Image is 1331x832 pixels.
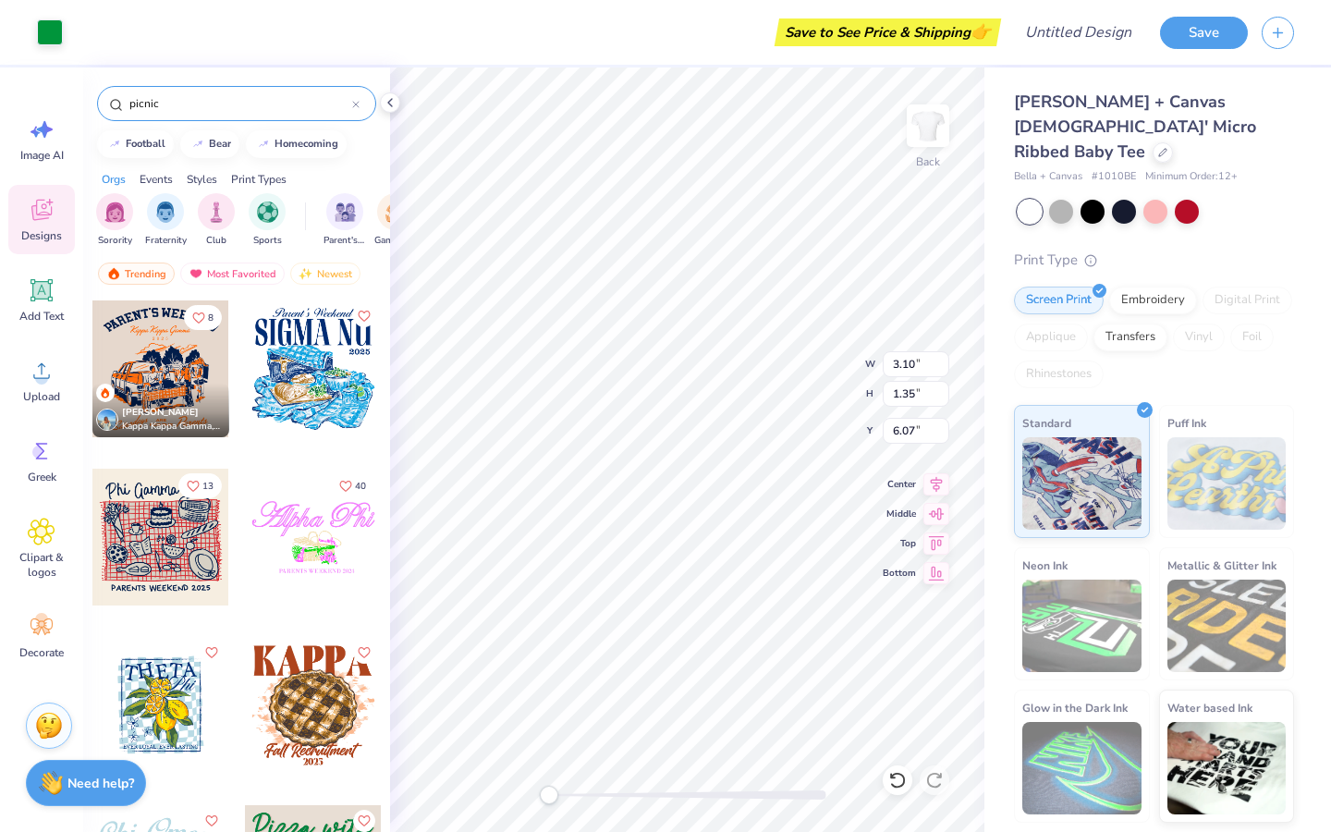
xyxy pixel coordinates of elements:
img: newest.gif [299,267,313,280]
span: 40 [355,482,366,491]
img: Fraternity Image [155,202,176,223]
button: filter button [198,193,235,248]
div: Styles [187,171,217,188]
div: filter for Sports [249,193,286,248]
img: Back [910,107,946,144]
div: Foil [1230,324,1274,351]
div: Trending [98,263,175,285]
span: Sorority [98,234,132,248]
span: Puff Ink [1167,413,1206,433]
div: filter for Club [198,193,235,248]
span: [PERSON_NAME] + Canvas [DEMOGRAPHIC_DATA]' Micro Ribbed Baby Tee [1014,91,1256,163]
button: Like [353,810,375,832]
span: Game Day [374,234,417,248]
button: filter button [249,193,286,248]
div: Accessibility label [540,786,558,804]
img: Game Day Image [385,202,407,223]
img: Puff Ink [1167,437,1287,530]
button: Like [178,473,222,498]
div: football [126,139,165,149]
span: Metallic & Glitter Ink [1167,556,1276,575]
span: Water based Ink [1167,698,1252,717]
span: Parent's Weekend [324,234,366,248]
span: Designs [21,228,62,243]
span: Glow in the Dark Ink [1022,698,1128,717]
span: Bottom [883,566,916,581]
div: filter for Game Day [374,193,417,248]
img: trend_line.gif [256,139,271,150]
span: Add Text [19,309,64,324]
span: Bella + Canvas [1014,169,1082,185]
div: filter for Sorority [96,193,133,248]
button: Like [201,810,223,832]
div: Orgs [102,171,126,188]
div: Digital Print [1203,287,1292,314]
button: filter button [96,193,133,248]
div: Transfers [1093,324,1167,351]
img: most_fav.gif [189,267,203,280]
img: Club Image [206,202,226,223]
button: Like [353,642,375,664]
button: filter button [324,193,366,248]
img: Neon Ink [1022,580,1142,672]
button: Like [353,305,375,327]
strong: Need help? [67,775,134,792]
div: Screen Print [1014,287,1104,314]
span: Standard [1022,413,1071,433]
button: filter button [374,193,417,248]
img: Water based Ink [1167,722,1287,814]
div: Newest [290,263,360,285]
span: 👉 [971,20,991,43]
span: [PERSON_NAME] [122,406,199,419]
img: Parent's Weekend Image [335,202,356,223]
span: Fraternity [145,234,187,248]
div: filter for Parent's Weekend [324,193,366,248]
span: Club [206,234,226,248]
span: Minimum Order: 12 + [1145,169,1238,185]
span: Image AI [20,148,64,163]
div: filter for Fraternity [145,193,187,248]
div: Rhinestones [1014,361,1104,388]
span: Sports [253,234,282,248]
span: Upload [23,389,60,404]
button: homecoming [246,130,347,158]
div: Vinyl [1173,324,1225,351]
span: Greek [28,470,56,484]
span: Decorate [19,645,64,660]
div: Save to See Price & Shipping [779,18,996,46]
button: Like [201,642,223,664]
span: Top [883,536,916,551]
img: trend_line.gif [190,139,205,150]
div: Events [140,171,173,188]
div: bear [209,139,231,149]
span: Neon Ink [1022,556,1068,575]
div: Print Type [1014,250,1294,271]
span: Middle [883,507,916,521]
div: Applique [1014,324,1088,351]
input: Try "Alpha" [128,94,352,113]
img: trend_line.gif [107,139,122,150]
img: Standard [1022,437,1142,530]
img: Glow in the Dark Ink [1022,722,1142,814]
img: Sports Image [257,202,278,223]
button: filter button [145,193,187,248]
div: Print Types [231,171,287,188]
span: Center [883,477,916,492]
span: 13 [202,482,214,491]
div: homecoming [275,139,338,149]
button: Like [184,305,222,330]
span: Clipart & logos [11,550,72,580]
button: bear [180,130,239,158]
span: Kappa Kappa Gamma, [GEOGRAPHIC_DATA] [122,420,222,434]
img: Metallic & Glitter Ink [1167,580,1287,672]
span: # 1010BE [1092,169,1136,185]
img: trending.gif [106,267,121,280]
div: Embroidery [1109,287,1197,314]
span: 8 [208,313,214,323]
div: Most Favorited [180,263,285,285]
button: Like [331,473,374,498]
input: Untitled Design [1010,14,1146,51]
button: football [97,130,174,158]
img: Sorority Image [104,202,126,223]
button: Save [1160,17,1248,49]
